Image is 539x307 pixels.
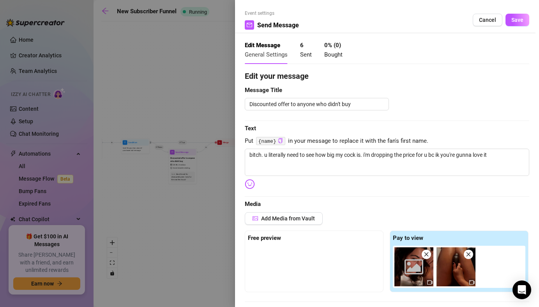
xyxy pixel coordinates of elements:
[245,10,299,17] span: Event settings
[511,17,523,23] span: Save
[261,215,315,222] span: Add Media from Vault
[469,280,475,285] span: video-camera
[253,216,258,221] span: picture
[505,14,529,26] button: Save
[437,247,475,286] img: media
[393,234,423,241] strong: Pay to view
[473,14,502,26] button: Cancel
[245,71,309,81] strong: Edit your message
[300,51,312,58] span: Sent
[278,138,283,144] button: Click to Copy
[245,179,255,189] img: svg%3e
[245,137,529,146] span: Put in your message to replace it with the fan's first name.
[245,98,389,110] textarea: Discounted offer to anyone who didn't buy
[479,17,496,23] span: Cancel
[427,280,433,285] span: video-camera
[424,252,429,257] span: close
[245,201,261,208] strong: Media
[324,42,341,49] strong: 0 % ( 0 )
[256,137,285,145] code: {name}
[512,280,531,299] div: Open Intercom Messenger
[247,22,252,28] span: mail
[300,42,304,49] strong: 6
[324,51,343,58] span: Bought
[245,51,288,58] span: General Settings
[257,20,299,30] span: Send Message
[245,87,282,94] strong: Message Title
[245,42,280,49] strong: Edit Message
[278,138,283,143] span: copy
[466,252,471,257] span: close
[245,149,529,176] textarea: bitch. u literally need to see how big my cock is. i'm dropping the price for u bc ik you're gunn...
[248,234,281,241] strong: Free preview
[245,212,323,225] button: Add Media from Vault
[245,125,256,132] strong: Text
